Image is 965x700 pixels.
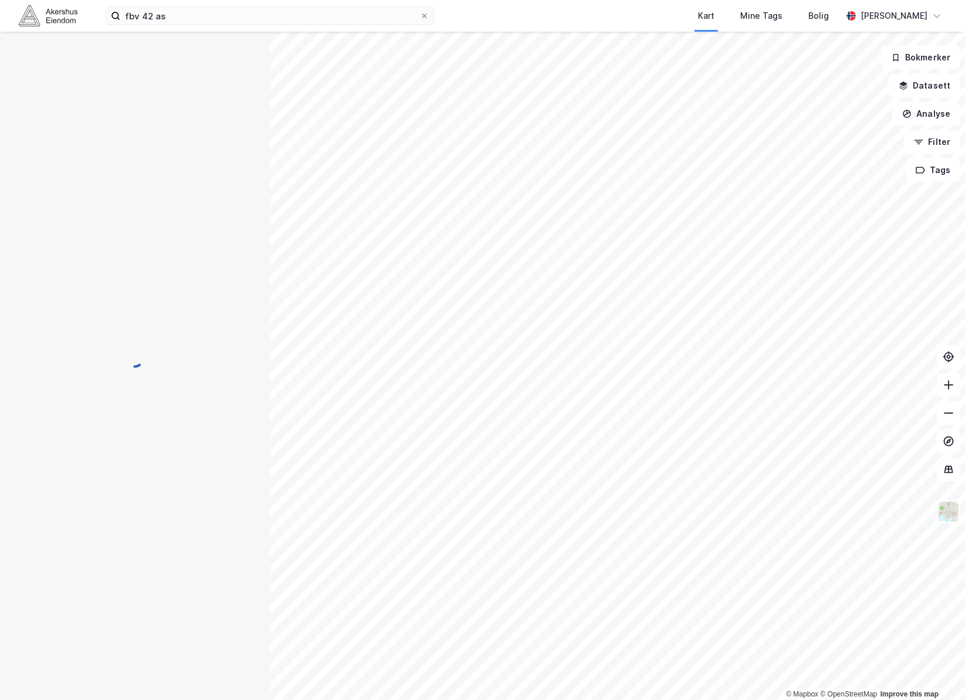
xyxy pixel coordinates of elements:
button: Filter [904,130,960,154]
div: Kontrollprogram for chat [906,644,965,700]
button: Datasett [889,74,960,97]
img: spinner.a6d8c91a73a9ac5275cf975e30b51cfb.svg [126,350,144,368]
img: akershus-eiendom-logo.9091f326c980b4bce74ccdd9f866810c.svg [19,5,77,26]
a: Improve this map [880,690,939,698]
button: Tags [906,158,960,182]
iframe: Chat Widget [906,644,965,700]
button: Bokmerker [881,46,960,69]
button: Analyse [892,102,960,126]
div: Mine Tags [740,9,782,23]
input: Søk på adresse, matrikkel, gårdeiere, leietakere eller personer [120,7,420,25]
div: Kart [698,9,714,23]
div: Bolig [808,9,829,23]
div: [PERSON_NAME] [861,9,927,23]
a: Mapbox [786,690,818,698]
a: OpenStreetMap [820,690,877,698]
img: Z [937,501,960,523]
